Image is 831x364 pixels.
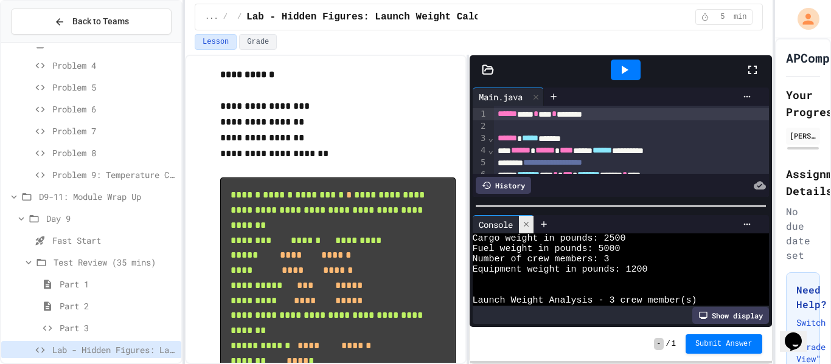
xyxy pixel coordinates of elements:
div: Main.java [473,88,544,106]
h2: Assignment Details [786,165,820,199]
div: Console [473,215,534,233]
div: My Account [785,5,822,33]
div: 4 [473,145,488,157]
span: Fuel weight in pounds: 5000 [473,244,621,254]
span: Cargo weight in pounds: 2500 [473,233,626,244]
span: Fast Start [52,234,176,247]
span: / [237,12,242,22]
span: Problem 5 [52,81,176,94]
button: Back to Teams [11,9,172,35]
div: Show display [692,307,769,324]
span: Lab - Hidden Figures: Launch Weight Calculator [246,10,515,24]
span: Lab - Hidden Figures: Launch Weight Calculator [52,343,176,356]
h2: Your Progress [786,86,820,120]
div: 3 [473,132,488,145]
span: Back to Teams [72,15,129,28]
button: Submit Answer [686,334,762,354]
div: History [476,177,531,194]
button: Grade [239,34,277,50]
span: Submit Answer [695,339,753,349]
span: Problem 8 [52,146,176,159]
div: 5 [473,157,488,169]
span: Part 1 [60,278,176,290]
span: Problem 4 [52,59,176,72]
span: Test Review (35 mins) [54,256,176,269]
span: Equipment weight in pounds: 1200 [473,264,648,275]
span: / [666,339,670,349]
div: 6 [473,169,488,181]
div: Console [473,218,519,231]
div: [PERSON_NAME] [790,130,816,141]
span: Part 3 [60,321,176,334]
div: No due date set [786,204,820,263]
span: 5 [713,12,732,22]
span: Problem 6 [52,103,176,115]
span: Day 9 [46,212,176,225]
div: 2 [473,120,488,132]
button: Lesson [195,34,237,50]
span: Launch Weight Analysis - 3 crew member(s) [473,295,697,306]
span: Number of crew members: 3 [473,254,610,264]
span: / [223,12,228,22]
div: 1 [473,108,488,120]
iframe: chat widget [780,315,819,352]
span: ... [205,12,218,22]
span: - [654,338,663,350]
span: min [734,12,747,22]
h3: Need Help? [796,283,810,312]
div: Main.java [473,91,529,103]
span: D9-11: Module Wrap Up [39,190,176,203]
span: Fold line [487,133,493,143]
span: Fold line [487,145,493,155]
span: Problem 9: Temperature Converter [52,168,176,181]
span: Problem 7 [52,125,176,137]
span: Part 2 [60,300,176,312]
span: 1 [672,339,676,349]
